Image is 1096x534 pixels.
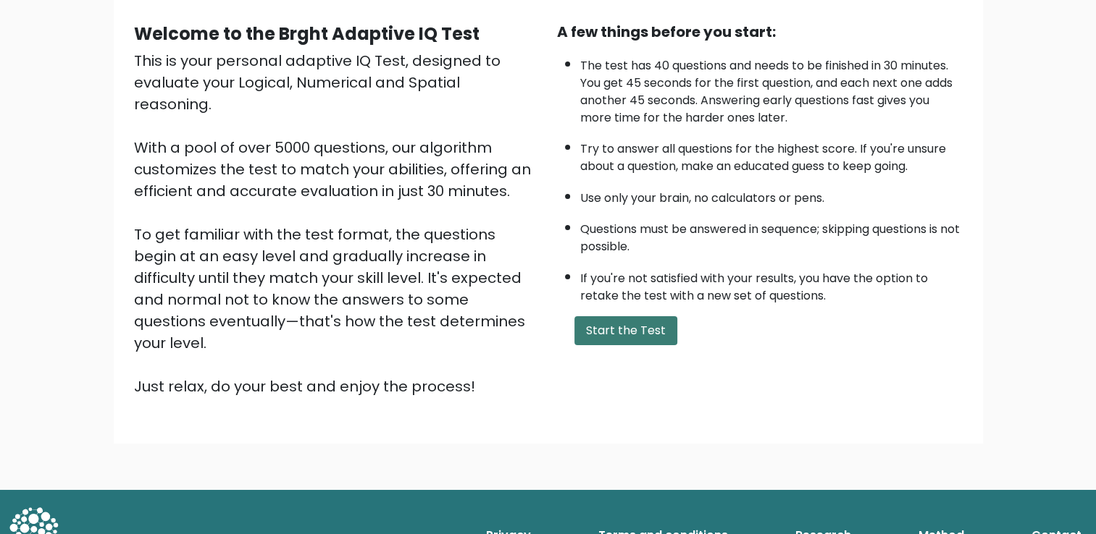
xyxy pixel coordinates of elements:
[580,213,963,255] li: Questions must be answered in sequence; skipping questions is not possible.
[557,21,963,43] div: A few things before you start:
[134,50,540,397] div: This is your personal adaptive IQ Test, designed to evaluate your Logical, Numerical and Spatial ...
[134,22,480,46] b: Welcome to the Brght Adaptive IQ Test
[580,263,963,305] li: If you're not satisfied with your results, you have the option to retake the test with a new set ...
[580,182,963,207] li: Use only your brain, no calculators or pens.
[580,50,963,127] li: The test has 40 questions and needs to be finished in 30 minutes. You get 45 seconds for the firs...
[580,133,963,175] li: Try to answer all questions for the highest score. If you're unsure about a question, make an edu...
[574,316,677,345] button: Start the Test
